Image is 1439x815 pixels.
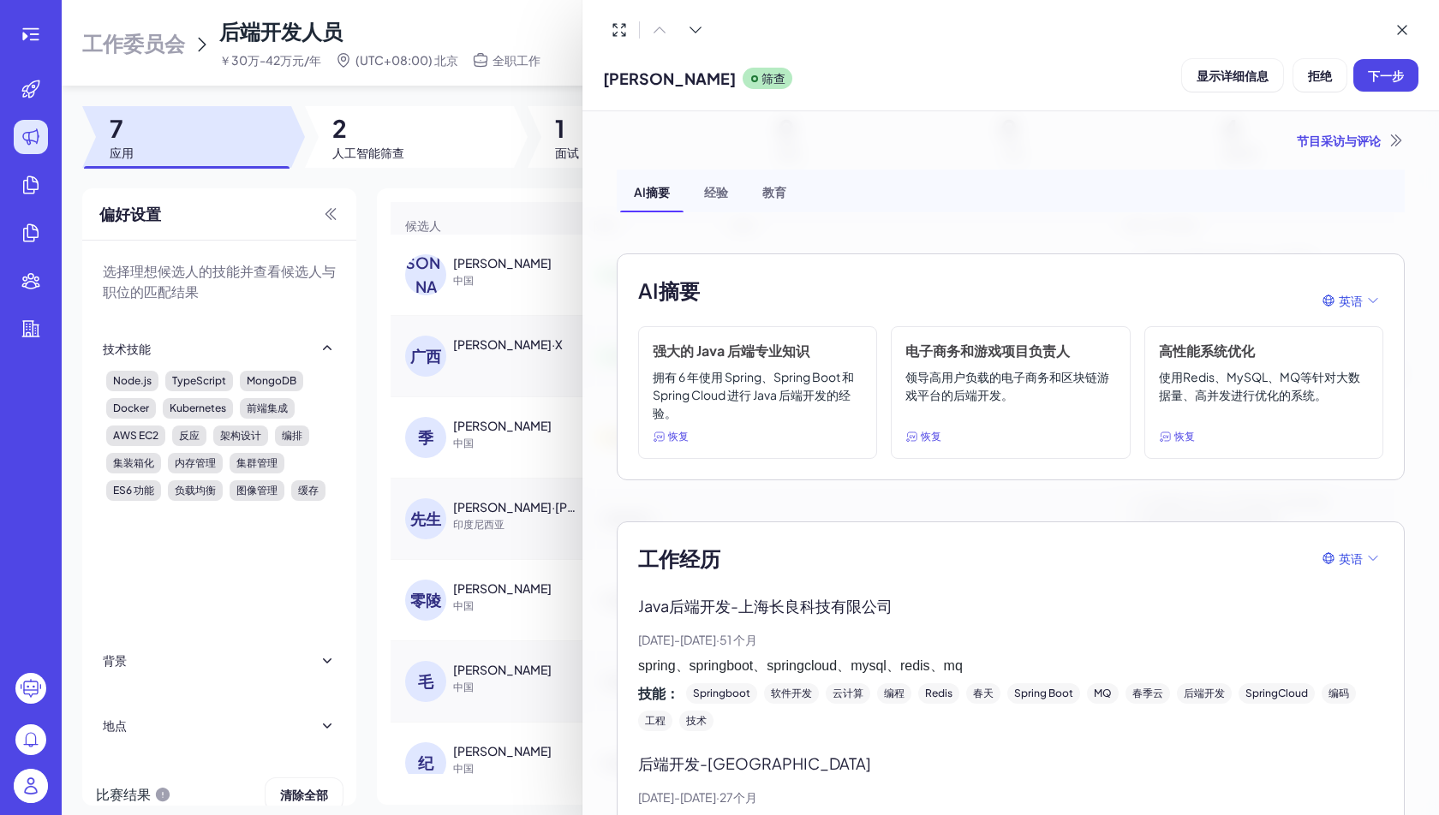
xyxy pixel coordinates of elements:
[638,632,674,647] font: [DATE]
[668,430,689,443] font: 恢复
[638,277,700,303] font: AI摘要
[1339,550,1363,566] font: 英语
[905,342,1070,360] font: 电子商务和游戏项目负责人
[905,369,1109,402] font: 领导高用户负载的电子商务和区块链游戏平台的后端开发。
[638,789,674,805] font: [DATE]
[1132,687,1163,699] font: 春季云
[716,632,719,647] font: ·
[1308,68,1332,83] font: 拒绝
[603,68,736,88] font: [PERSON_NAME]
[1339,293,1363,308] font: 英语
[680,789,716,805] font: [DATE]
[686,714,707,727] font: 技术
[708,753,871,773] font: [GEOGRAPHIC_DATA]
[674,632,680,647] font: -
[653,369,854,420] font: 拥有 6 年使用 Spring、Spring Boot 和 Spring Cloud 进行 Java 后端开发的经验。
[638,596,731,616] font: Java后端开发
[771,687,812,699] font: 软件开发
[1197,68,1269,83] font: 显示详细信息
[1329,687,1349,699] font: 编码
[1353,59,1418,92] button: 下一步
[716,789,719,805] font: ·
[700,753,708,773] font: -
[1182,59,1283,92] button: 显示详细信息
[738,596,893,616] font: 上海长良科技有限公司
[745,789,757,805] font: 月
[693,687,750,699] font: Springboot
[921,430,941,443] font: 恢复
[638,684,679,702] font: 技能：
[1014,687,1073,699] font: Spring Boot
[653,342,809,360] font: 强大的 Java 后端专业知识
[973,687,994,699] font: 春天
[761,70,785,86] font: 筛查
[762,184,786,199] font: 教育
[1184,687,1225,699] font: 后端开发
[884,687,905,699] font: 编程
[1159,342,1255,360] font: 高性能系统优化
[719,789,745,805] font: 27个
[638,658,963,673] font: spring、springboot、springcloud、mysql、redis、mq
[731,596,738,616] font: -
[1293,59,1346,92] button: 拒绝
[704,184,728,199] font: 经验
[638,753,700,773] font: 后端开发
[680,632,716,647] font: [DATE]
[1368,68,1404,83] font: 下一步
[1174,430,1195,443] font: 恢复
[1297,133,1381,148] font: 节目采访与评论
[1245,687,1308,699] font: SpringCloud
[1159,369,1360,402] font: 使用Redis、MySQL、MQ等针对大数据量、高并发进行优化的系统。
[1094,687,1112,699] font: MQ
[645,714,666,727] font: 工程
[638,545,720,571] font: 工作经历
[745,632,757,647] font: 月
[634,184,670,199] font: AI摘要
[925,687,952,699] font: Redis
[833,687,863,699] font: 云计算
[719,632,745,647] font: 51 个
[674,789,680,805] font: -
